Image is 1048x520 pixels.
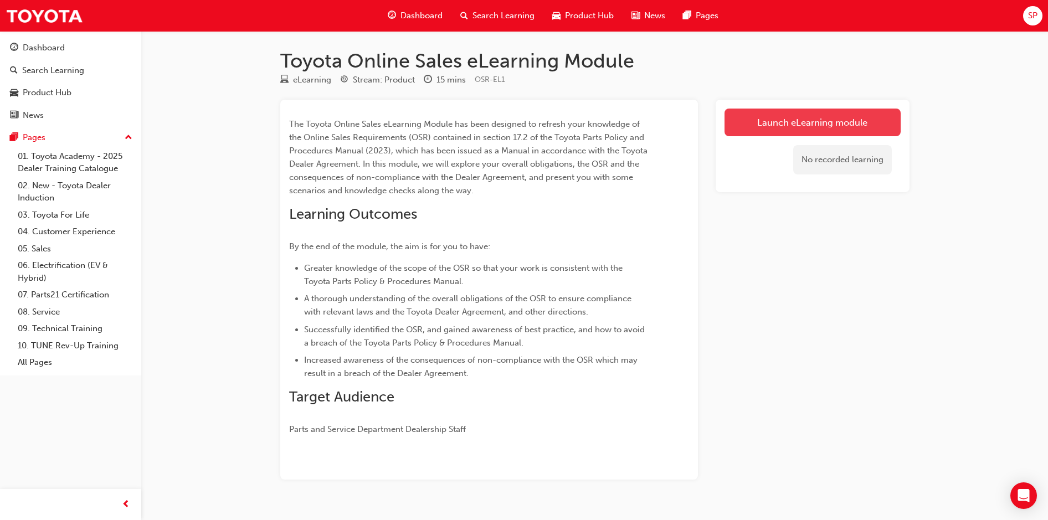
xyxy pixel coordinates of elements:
div: Type [280,73,331,87]
a: guage-iconDashboard [379,4,451,27]
a: 01. Toyota Academy - 2025 Dealer Training Catalogue [13,148,137,177]
span: car-icon [552,9,561,23]
a: news-iconNews [623,4,674,27]
a: 06. Electrification (EV & Hybrid) [13,257,137,286]
span: Target Audience [289,388,394,405]
a: search-iconSearch Learning [451,4,543,27]
span: Successfully identified the OSR, and gained awareness of best practice, and how to avoid a breach... [304,325,647,348]
a: car-iconProduct Hub [543,4,623,27]
a: Product Hub [4,83,137,103]
div: Pages [23,131,45,144]
span: By the end of the module, the aim is for you to have: [289,241,490,251]
span: clock-icon [424,75,432,85]
button: DashboardSearch LearningProduct HubNews [4,35,137,127]
span: The Toyota Online Sales eLearning Module has been designed to refresh your knowledge of the Onlin... [289,119,650,195]
div: News [23,109,44,122]
span: news-icon [10,111,18,121]
span: news-icon [631,9,640,23]
span: Product Hub [565,9,614,22]
button: SP [1023,6,1042,25]
span: News [644,9,665,22]
span: search-icon [460,9,468,23]
div: Search Learning [22,64,84,77]
button: Pages [4,127,137,148]
span: Parts and Service Department Dealership Staff [289,424,466,434]
span: target-icon [340,75,348,85]
span: up-icon [125,131,132,145]
div: Open Intercom Messenger [1010,482,1037,509]
div: Stream: Product [353,74,415,86]
span: pages-icon [683,9,691,23]
a: Launch eLearning module [725,109,901,136]
span: Pages [696,9,718,22]
span: A thorough understanding of the overall obligations of the OSR to ensure compliance with relevant... [304,294,634,317]
a: 04. Customer Experience [13,223,137,240]
div: Duration [424,73,466,87]
span: Learning Outcomes [289,205,417,223]
a: pages-iconPages [674,4,727,27]
a: 08. Service [13,303,137,321]
a: Dashboard [4,38,137,58]
div: Dashboard [23,42,65,54]
span: prev-icon [122,498,130,512]
span: SP [1028,9,1037,22]
span: learningResourceType_ELEARNING-icon [280,75,289,85]
span: Search Learning [472,9,535,22]
h1: Toyota Online Sales eLearning Module [280,49,910,73]
a: All Pages [13,354,137,371]
span: Increased awareness of the consequences of non-compliance with the OSR which may result in a brea... [304,355,640,378]
a: 03. Toyota For Life [13,207,137,224]
img: Trak [6,3,83,28]
div: Stream [340,73,415,87]
span: Dashboard [400,9,443,22]
span: guage-icon [388,9,396,23]
span: Greater knowledge of the scope of the OSR so that your work is consistent with the Toyota Parts P... [304,263,625,286]
a: 09. Technical Training [13,320,137,337]
a: 10. TUNE Rev-Up Training [13,337,137,354]
div: eLearning [293,74,331,86]
span: Learning resource code [475,75,505,84]
span: search-icon [10,66,18,76]
a: 07. Parts21 Certification [13,286,137,303]
div: 15 mins [436,74,466,86]
span: car-icon [10,88,18,98]
a: Search Learning [4,60,137,81]
a: 05. Sales [13,240,137,258]
span: pages-icon [10,133,18,143]
a: 02. New - Toyota Dealer Induction [13,177,137,207]
span: guage-icon [10,43,18,53]
div: No recorded learning [793,145,892,174]
a: News [4,105,137,126]
div: Product Hub [23,86,71,99]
